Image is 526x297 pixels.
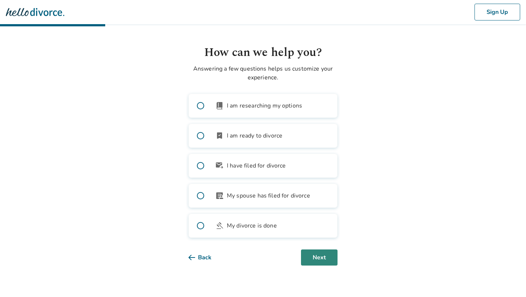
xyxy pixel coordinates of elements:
span: article_person [215,191,224,200]
button: Next [301,249,338,266]
span: book_2 [215,101,224,110]
span: I am ready to divorce [227,131,282,140]
span: I am researching my options [227,101,302,110]
span: gavel [215,221,224,230]
button: Back [188,249,223,266]
span: outgoing_mail [215,161,224,170]
span: My divorce is done [227,221,277,230]
button: Sign Up [474,4,520,20]
p: Answering a few questions helps us customize your experience. [188,64,338,82]
span: I have filed for divorce [227,161,286,170]
span: My spouse has filed for divorce [227,191,310,200]
span: bookmark_check [215,131,224,140]
h1: How can we help you? [188,44,338,61]
img: Hello Divorce Logo [6,5,64,19]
